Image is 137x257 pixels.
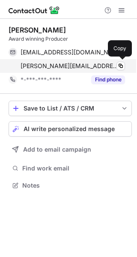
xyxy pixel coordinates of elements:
[24,105,117,112] div: Save to List / ATS / CRM
[91,75,125,84] button: Reveal Button
[22,182,128,189] span: Notes
[9,142,132,157] button: Add to email campaign
[24,126,115,132] span: AI write personalized message
[21,62,119,70] span: [PERSON_NAME][EMAIL_ADDRESS][PERSON_NAME][DOMAIN_NAME]
[9,5,60,15] img: ContactOut v5.3.10
[9,35,132,43] div: Award winning Producer
[21,48,119,56] span: [EMAIL_ADDRESS][DOMAIN_NAME]
[22,164,128,172] span: Find work email
[9,121,132,137] button: AI write personalized message
[23,146,91,153] span: Add to email campaign
[9,26,66,34] div: [PERSON_NAME]
[9,162,132,174] button: Find work email
[9,101,132,116] button: save-profile-one-click
[9,179,132,191] button: Notes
